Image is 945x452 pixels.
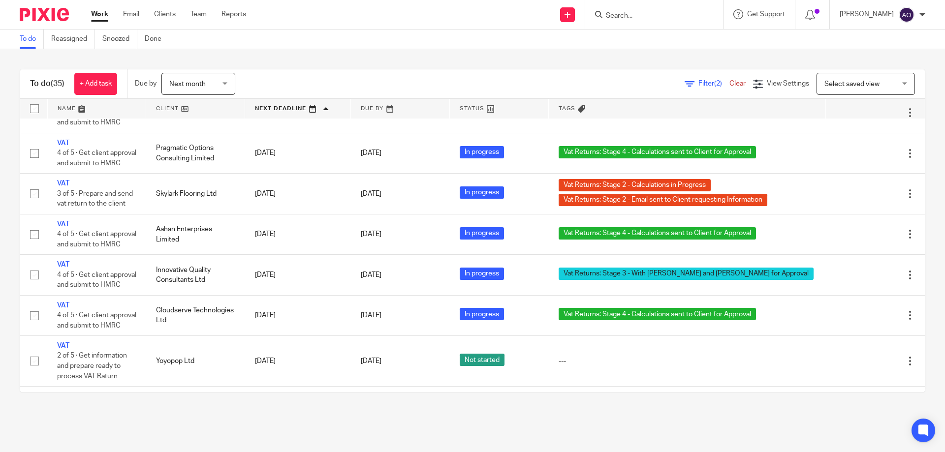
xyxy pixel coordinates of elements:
span: 4 of 5 · Get client approval and submit to HMRC [57,109,136,126]
td: [DATE] [245,174,351,214]
td: Cloudserve Technologies Ltd [146,295,245,335]
td: Yoyopop Ltd [146,336,245,387]
a: + Add task [74,73,117,95]
td: [DATE] [245,336,351,387]
div: --- [559,356,816,366]
span: [DATE] [361,358,381,364]
span: Tags [559,106,575,111]
span: (2) [714,80,722,87]
span: In progress [460,268,504,280]
span: Vat Returns: Stage 3 - With [PERSON_NAME] and [PERSON_NAME] for Approval [559,268,814,280]
span: 4 of 5 · Get client approval and submit to HMRC [57,271,136,289]
span: 4 of 5 · Get client approval and submit to HMRC [57,150,136,167]
span: [DATE] [361,312,381,319]
span: 4 of 5 · Get client approval and submit to HMRC [57,231,136,248]
td: Nandu's Kitchen Ltd [146,387,245,437]
span: In progress [460,227,504,240]
h1: To do [30,79,64,89]
span: (35) [51,80,64,88]
a: Done [145,30,169,49]
span: [DATE] [361,231,381,238]
td: Skylark Flooring Ltd [146,174,245,214]
a: Work [91,9,108,19]
span: View Settings [767,80,809,87]
a: VAT [57,342,69,349]
a: Clients [154,9,176,19]
td: [DATE] [245,255,351,295]
a: VAT [57,221,69,228]
td: [DATE] [245,387,351,437]
img: svg%3E [899,7,914,23]
a: VAT [57,302,69,309]
img: Pixie [20,8,69,21]
a: Reports [221,9,246,19]
span: In progress [460,308,504,320]
td: Aahan Enterprises Limited [146,214,245,254]
td: Innovative Quality Consultants Ltd [146,255,245,295]
a: To do [20,30,44,49]
span: [DATE] [361,190,381,197]
span: [DATE] [361,150,381,157]
p: [PERSON_NAME] [840,9,894,19]
a: Reassigned [51,30,95,49]
span: In progress [460,146,504,158]
span: Filter [698,80,729,87]
a: VAT [57,180,69,187]
span: Get Support [747,11,785,18]
span: Vat Returns: Stage 4 - Calculations sent to Client for Approval [559,146,756,158]
a: Snoozed [102,30,137,49]
span: [DATE] [361,271,381,278]
input: Search [605,12,693,21]
span: 4 of 5 · Get client approval and submit to HMRC [57,312,136,329]
a: Clear [729,80,746,87]
td: [DATE] [245,295,351,335]
span: 2 of 5 · Get information and prepare ready to process VAT Raturn [57,353,127,380]
span: Vat Returns: Stage 4 - Calculations sent to Client for Approval [559,227,756,240]
span: In progress [460,186,504,199]
a: VAT [57,140,69,147]
td: [DATE] [245,133,351,173]
span: Select saved view [824,81,880,88]
span: Vat Returns: Stage 2 - Calculations in Progress [559,179,711,191]
span: Vat Returns: Stage 4 - Calculations sent to Client for Approval [559,308,756,320]
td: Pragmatic Options Consulting Limited [146,133,245,173]
a: Team [190,9,207,19]
span: Not started [460,354,504,366]
span: Next month [169,81,206,88]
td: [DATE] [245,214,351,254]
span: Vat Returns: Stage 2 - Email sent to Client requesting Information [559,194,767,206]
a: VAT [57,261,69,268]
a: Email [123,9,139,19]
span: 3 of 5 · Prepare and send vat return to the client [57,190,133,208]
p: Due by [135,79,157,89]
